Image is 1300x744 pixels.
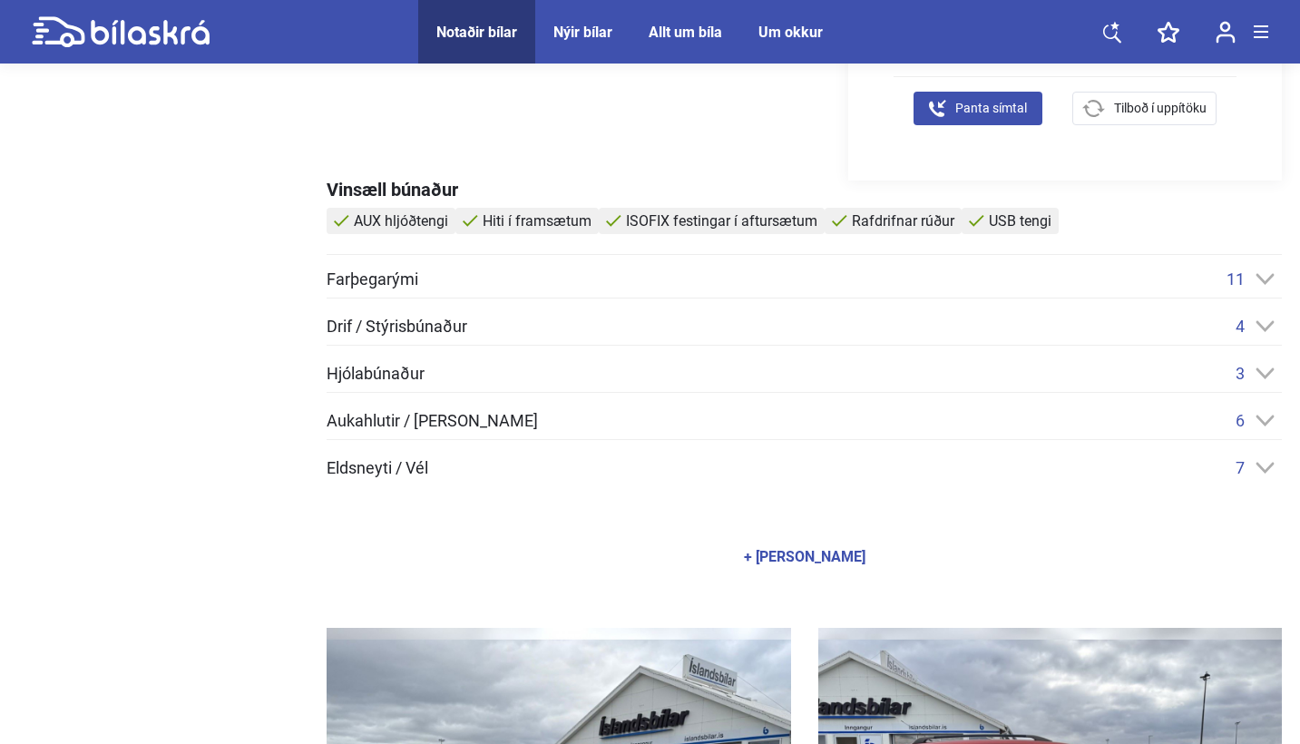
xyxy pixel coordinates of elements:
div: Vinsæll búnaður [327,181,1282,199]
span: Hjólabúnaður [327,366,425,382]
img: user-login.svg [1216,21,1236,44]
span: 11 [1227,269,1245,289]
span: Panta símtal [955,99,1027,118]
span: Hiti í framsætum [483,212,591,230]
span: Farþegarými [327,271,418,288]
span: AUX hljóðtengi [354,212,448,230]
span: ISOFIX festingar í aftursætum [626,212,817,230]
span: USB tengi [989,212,1051,230]
span: 4 [1236,317,1245,336]
a: Allt um bíla [649,24,722,41]
a: Um okkur [758,24,823,41]
span: 3 [1236,364,1245,383]
span: 7 [1236,458,1245,477]
span: Aukahlutir / [PERSON_NAME] [327,413,538,429]
div: + [PERSON_NAME] [744,550,865,564]
a: Notaðir bílar [436,24,517,41]
span: 6 [1236,411,1245,430]
span: Eldsneyti / Vél [327,460,428,476]
a: Nýir bílar [553,24,612,41]
span: Rafdrifnar rúður [852,212,954,230]
span: Drif / Stýrisbúnaður [327,318,467,335]
span: Tilboð í uppítöku [1114,99,1207,118]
